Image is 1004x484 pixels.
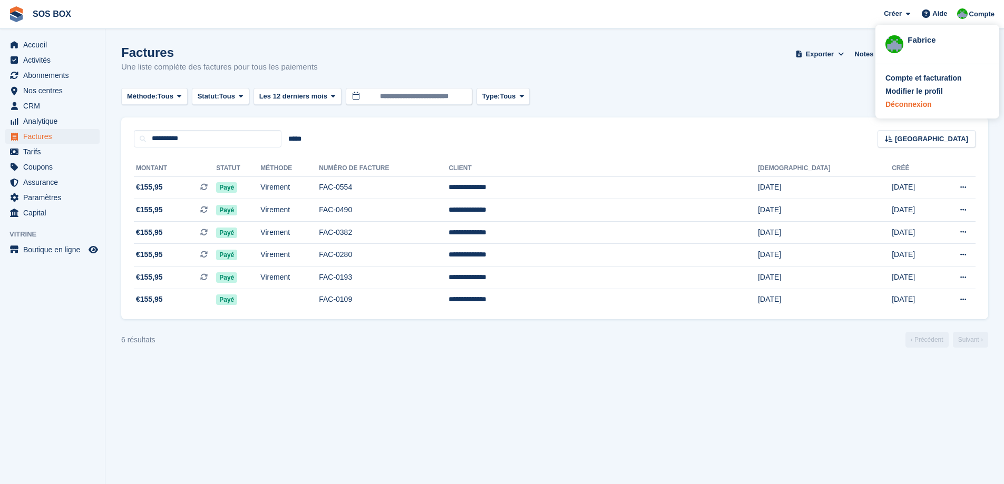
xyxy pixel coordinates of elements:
p: Une liste complète des factures pour tous les paiements [121,61,318,73]
span: Paramètres [23,190,86,205]
span: €155,95 [136,272,163,283]
td: Virement [260,221,319,244]
span: Abonnements [23,68,86,83]
span: Boutique en ligne [23,242,86,257]
td: Virement [260,199,319,222]
th: Créé [892,160,934,177]
img: Fabrice [885,35,903,53]
span: Assurance [23,175,86,190]
a: menu [5,129,100,144]
span: Compte [969,9,995,19]
td: Virement [260,244,319,266]
div: Compte et facturation [885,73,962,84]
a: Notes de crédit [850,45,908,63]
button: Méthode: Tous [121,88,188,105]
nav: Page [903,332,990,348]
td: FAC-0109 [319,289,449,311]
button: Les 12 derniers mois [254,88,342,105]
span: Exporter [806,49,834,60]
span: Accueil [23,37,86,52]
td: [DATE] [892,199,934,222]
span: Payé [216,182,237,193]
a: Précédent [905,332,949,348]
td: [DATE] [892,289,934,311]
td: FAC-0193 [319,266,449,289]
a: Compte et facturation [885,73,989,84]
span: Tarifs [23,144,86,159]
a: menu [5,68,100,83]
button: Exporter [793,45,846,63]
span: Tous [500,91,515,102]
button: Type: Tous [476,88,530,105]
span: Statut: [198,91,219,102]
img: stora-icon-8386f47178a22dfd0bd8f6a31ec36ba5ce8667c1dd55bd0f319d3a0aa187defe.svg [8,6,24,22]
span: Payé [216,205,237,215]
span: €155,95 [136,204,163,215]
span: Tous [219,91,235,102]
a: SOS BOX [28,5,75,23]
td: Virement [260,176,319,199]
a: menu [5,98,100,113]
span: Nos centres [23,83,86,98]
a: menu [5,114,100,129]
td: [DATE] [892,176,934,199]
td: [DATE] [758,199,892,222]
a: menu [5,37,100,52]
span: Payé [216,272,237,283]
span: Méthode: [127,91,158,102]
th: Méthode [260,160,319,177]
td: [DATE] [758,176,892,199]
th: Client [449,160,758,177]
a: Déconnexion [885,99,989,110]
span: Les 12 derniers mois [259,91,327,102]
span: €155,95 [136,227,163,238]
td: [DATE] [892,221,934,244]
a: Suivant [953,332,988,348]
a: menu [5,160,100,174]
div: 6 résultats [121,334,155,345]
td: FAC-0554 [319,176,449,199]
td: [DATE] [758,221,892,244]
span: Créer [884,8,902,19]
span: Coupons [23,160,86,174]
a: menu [5,83,100,98]
span: CRM [23,98,86,113]
span: Type: [482,91,500,102]
span: Analytique [23,114,86,129]
a: Boutique d'aperçu [87,243,100,256]
td: [DATE] [758,244,892,266]
a: menu [5,190,100,205]
span: Payé [216,294,237,305]
span: Activités [23,53,86,67]
div: Modifier le profil [885,86,943,97]
span: [GEOGRAPHIC_DATA] [895,134,968,144]
span: Aide [932,8,947,19]
a: menu [5,242,100,257]
td: [DATE] [758,266,892,289]
a: menu [5,144,100,159]
span: €155,95 [136,182,163,193]
a: Modifier le profil [885,86,989,97]
a: menu [5,53,100,67]
span: Factures [23,129,86,144]
span: Capital [23,205,86,220]
span: Vitrine [9,229,105,240]
th: Montant [134,160,216,177]
th: [DEMOGRAPHIC_DATA] [758,160,892,177]
span: €155,95 [136,249,163,260]
span: €155,95 [136,294,163,305]
div: Fabrice [908,34,989,44]
td: [DATE] [892,266,934,289]
td: [DATE] [892,244,934,266]
a: menu [5,175,100,190]
td: FAC-0490 [319,199,449,222]
span: Payé [216,228,237,238]
td: FAC-0280 [319,244,449,266]
span: Tous [158,91,173,102]
img: Fabrice [957,8,968,19]
a: menu [5,205,100,220]
th: Numéro de facture [319,160,449,177]
td: FAC-0382 [319,221,449,244]
span: Payé [216,250,237,260]
td: [DATE] [758,289,892,311]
